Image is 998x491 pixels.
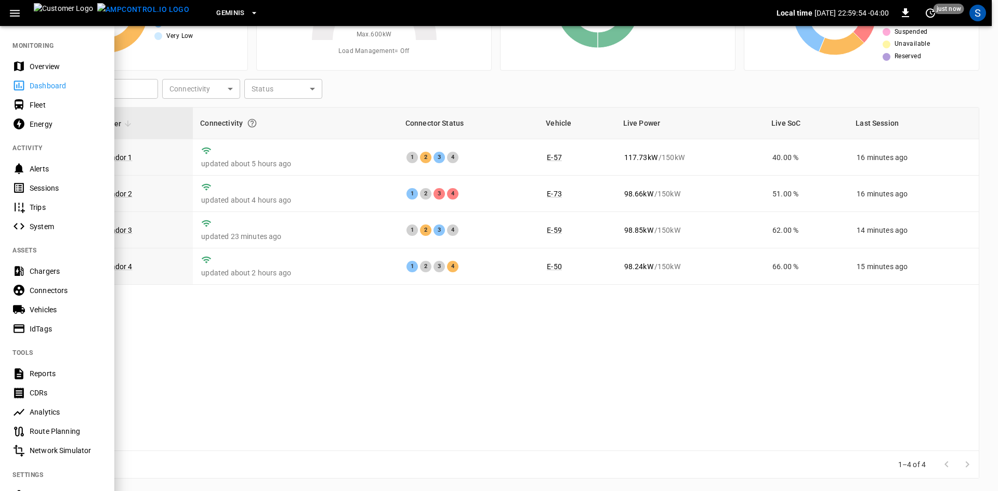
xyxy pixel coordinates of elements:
div: Dashboard [30,81,102,91]
div: Vehicles [30,304,102,315]
p: Local time [777,8,812,18]
span: just now [934,4,964,14]
img: Customer Logo [34,3,93,23]
div: Sessions [30,183,102,193]
div: Reports [30,368,102,379]
div: Energy [30,119,102,129]
div: Trips [30,202,102,213]
img: ampcontrol.io logo [97,3,189,16]
div: IdTags [30,324,102,334]
div: profile-icon [969,5,986,21]
div: Fleet [30,100,102,110]
div: Connectors [30,285,102,296]
button: set refresh interval [922,5,939,21]
div: Overview [30,61,102,72]
p: [DATE] 22:59:54 -04:00 [815,8,889,18]
div: CDRs [30,388,102,398]
div: Alerts [30,164,102,174]
div: Route Planning [30,426,102,436]
span: Geminis [216,7,245,19]
div: Analytics [30,407,102,417]
div: Network Simulator [30,445,102,456]
div: Chargers [30,266,102,276]
div: System [30,221,102,232]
